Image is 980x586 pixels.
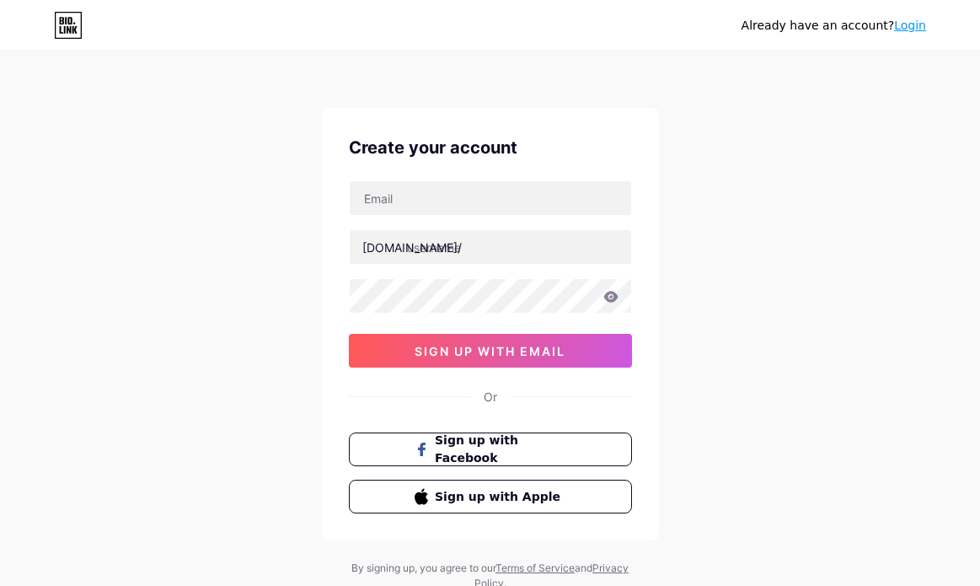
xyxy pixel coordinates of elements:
div: Create your account [349,135,632,160]
a: Terms of Service [495,562,575,574]
div: [DOMAIN_NAME]/ [362,239,462,256]
div: Or [484,388,497,406]
span: Sign up with Apple [435,488,565,506]
div: Already have an account? [742,17,926,35]
button: sign up with email [349,334,632,368]
span: Sign up with Facebook [435,432,565,467]
button: Sign up with Facebook [349,433,632,466]
span: sign up with email [415,344,565,358]
input: username [350,230,631,264]
input: Email [350,181,631,215]
a: Login [894,19,926,32]
button: Sign up with Apple [349,480,632,513]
